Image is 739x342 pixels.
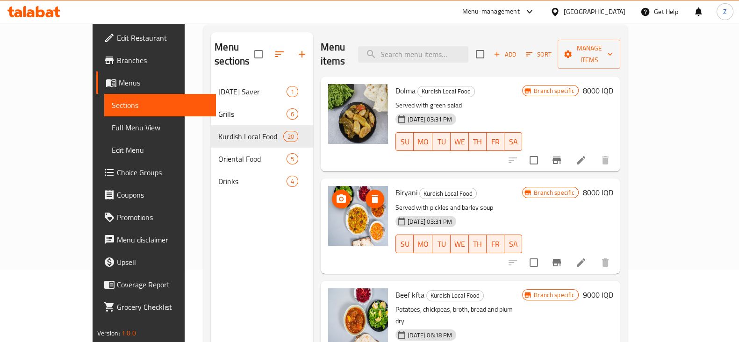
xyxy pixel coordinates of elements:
[218,176,287,187] span: Drinks
[524,253,544,272] span: Select to update
[723,7,727,17] span: Z
[594,149,617,171] button: delete
[287,176,298,187] div: items
[211,77,313,196] nav: Menu sections
[436,237,446,251] span: TU
[487,235,504,253] button: FR
[283,131,298,142] div: items
[211,80,313,103] div: [DATE] Saver1
[400,237,410,251] span: SU
[427,290,483,301] span: Kurdish Local Food
[287,153,298,164] div: items
[432,235,450,253] button: TU
[287,155,298,164] span: 5
[211,148,313,170] div: Oriental Food5
[508,237,518,251] span: SA
[404,217,456,226] span: [DATE] 03:31 PM
[119,77,208,88] span: Menus
[404,115,456,124] span: [DATE] 03:31 PM
[249,44,268,64] span: Select all sections
[321,40,347,68] h2: Menu items
[530,86,578,95] span: Branch specific
[287,110,298,119] span: 6
[96,49,216,71] a: Branches
[218,108,287,120] span: Grills
[395,84,416,98] span: Dolma
[211,103,313,125] div: Grills6
[96,251,216,273] a: Upsell
[414,235,432,253] button: MO
[417,237,429,251] span: MO
[96,296,216,318] a: Grocery Checklist
[487,132,504,151] button: FR
[117,167,208,178] span: Choice Groups
[122,327,136,339] span: 1.0.0
[117,234,208,245] span: Menu disclaimer
[287,86,298,97] div: items
[96,161,216,184] a: Choice Groups
[395,288,424,302] span: Beef kfta
[218,86,287,97] span: [DATE] Saver
[104,116,216,139] a: Full Menu View
[520,47,558,62] span: Sort items
[268,43,291,65] span: Sort sections
[112,100,208,111] span: Sections
[582,84,613,97] h6: 8000 IQD
[417,86,475,97] div: Kurdish Local Food
[575,257,587,268] a: Edit menu item
[287,108,298,120] div: items
[366,190,384,208] button: delete image
[96,206,216,228] a: Promotions
[470,44,490,64] span: Select section
[96,27,216,49] a: Edit Restaurant
[395,235,414,253] button: SU
[451,235,469,253] button: WE
[284,132,298,141] span: 20
[117,279,208,290] span: Coverage Report
[417,135,429,149] span: MO
[419,188,477,199] div: Kurdish Local Food
[545,149,568,171] button: Branch-specific-item
[117,301,208,313] span: Grocery Checklist
[524,150,544,170] span: Select to update
[218,86,287,97] div: Ramadan Saver
[418,86,474,97] span: Kurdish Local Food
[462,6,520,17] div: Menu-management
[530,188,578,197] span: Branch specific
[469,235,487,253] button: TH
[504,132,522,151] button: SA
[558,40,620,69] button: Manage items
[395,132,414,151] button: SU
[96,71,216,94] a: Menus
[490,47,520,62] button: Add
[218,153,287,164] span: Oriental Food
[526,49,552,60] span: Sort
[211,170,313,192] div: Drinks4
[530,291,578,299] span: Branch specific
[395,185,417,199] span: Biryani
[473,135,483,149] span: TH
[395,202,522,214] p: Served with pickles and barley soup
[117,32,208,43] span: Edit Restaurant
[117,212,208,223] span: Promotions
[117,55,208,66] span: Branches
[490,47,520,62] span: Add item
[287,177,298,186] span: 4
[104,94,216,116] a: Sections
[96,228,216,251] a: Menu disclaimer
[582,288,613,301] h6: 9000 IQD
[454,135,465,149] span: WE
[426,290,484,301] div: Kurdish Local Food
[582,186,613,199] h6: 8000 IQD
[287,87,298,96] span: 1
[332,190,351,208] button: upload picture
[97,327,120,339] span: Version:
[211,125,313,148] div: Kurdish Local Food20
[524,47,554,62] button: Sort
[504,235,522,253] button: SA
[432,132,450,151] button: TU
[218,131,283,142] span: Kurdish Local Food
[564,7,625,17] div: [GEOGRAPHIC_DATA]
